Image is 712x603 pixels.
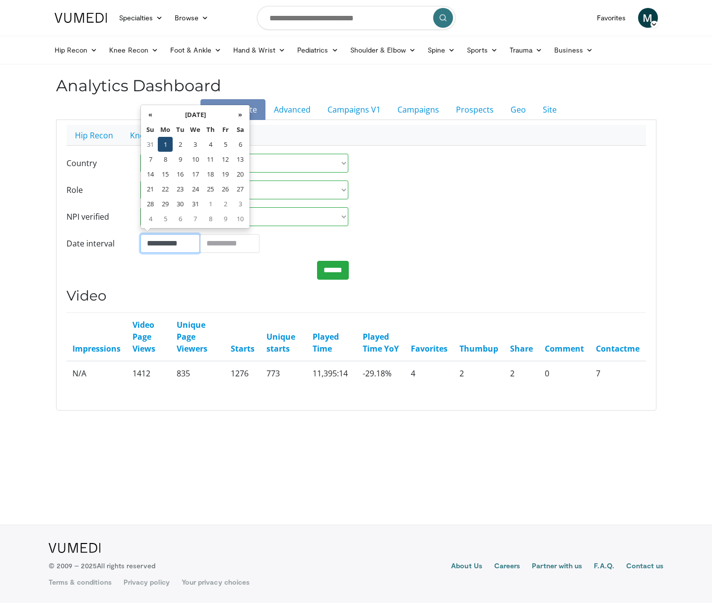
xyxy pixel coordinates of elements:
th: Su [143,122,158,137]
td: 15 [158,167,173,181]
td: 8 [203,211,218,226]
input: Search topics, interventions [257,6,455,30]
a: Your privacy choices [182,577,250,587]
a: Starts [231,343,255,354]
td: 10 [188,152,203,167]
td: 5 [218,137,233,152]
label: Country [59,154,133,173]
td: 18 [203,167,218,181]
td: 773 [260,361,307,385]
th: Fr [218,122,233,137]
td: 2 [504,361,539,385]
td: 7 [590,361,646,385]
span: All rights reserved [97,561,155,570]
h3: Video [66,288,646,304]
a: Spine [422,40,461,60]
td: 13 [233,152,248,167]
td: 4 [143,211,158,226]
td: 7 [188,211,203,226]
th: Th [203,122,218,137]
th: Tu [173,122,188,137]
a: Geo [502,99,534,120]
label: NPI verified [59,207,133,226]
td: 1276 [225,361,260,385]
a: Hip Recon [49,40,104,60]
a: Terms & conditions [49,577,112,587]
td: 4 [405,361,453,385]
th: Sa [233,122,248,137]
a: Thumbup [459,343,498,354]
a: Knee Recon [122,125,183,146]
td: 4 [203,137,218,152]
td: 26 [218,181,233,196]
a: Privacy policy [124,577,170,587]
a: Hip Recon [66,125,122,146]
img: VuMedi Logo [55,13,107,23]
a: Browse [169,8,214,28]
td: 10 [233,211,248,226]
a: Partner with us [532,561,582,573]
a: Impressions [72,343,121,354]
td: 27 [233,181,248,196]
h2: Analytics Dashboard [56,76,656,95]
a: Site [534,99,565,120]
td: 22 [158,181,173,196]
td: 14 [143,167,158,181]
a: Specialties [113,8,169,28]
a: M [638,8,658,28]
td: 9 [218,211,233,226]
td: 7 [143,152,158,167]
th: [DATE] [158,107,233,122]
td: 28 [143,196,158,211]
td: 1412 [127,361,171,385]
td: 16 [173,167,188,181]
a: Pediatrics [291,40,344,60]
a: Business [548,40,599,60]
a: Unique starts [266,331,295,354]
td: 12 [218,152,233,167]
a: Unique Page Viewers [177,319,207,354]
a: Favorites [591,8,632,28]
td: 19 [218,167,233,181]
td: 2 [453,361,504,385]
a: Video Page Views [132,319,155,354]
td: 17 [188,167,203,181]
td: 23 [173,181,188,196]
a: Played Time YoY [363,331,399,354]
a: Sports [461,40,504,60]
a: Campaigns [389,99,448,120]
td: 25 [203,181,218,196]
td: N/A [66,361,127,385]
td: 8 [158,152,173,167]
label: Date interval [59,234,133,253]
a: Knee Recon [103,40,164,60]
td: 0 [539,361,590,385]
td: 9 [173,152,188,167]
a: Comment [545,343,584,354]
td: 11 [203,152,218,167]
a: Year To Date [200,99,265,120]
a: Careers [494,561,520,573]
td: 20 [233,167,248,181]
td: 3 [233,196,248,211]
td: 835 [171,361,225,385]
td: 6 [233,137,248,152]
a: Hand & Wrist [227,40,291,60]
th: » [233,107,248,122]
a: Share [510,343,533,354]
label: Role [59,181,133,199]
th: « [143,107,158,122]
a: Summary [147,99,200,120]
td: 2 [173,137,188,152]
a: Contact us [626,561,664,573]
a: Shoulder & Elbow [344,40,422,60]
th: Mo [158,122,173,137]
td: 29 [158,196,173,211]
th: We [188,122,203,137]
a: Campaigns V1 [319,99,389,120]
td: 1 [203,196,218,211]
td: 6 [173,211,188,226]
td: 31 [188,196,203,211]
td: 2 [218,196,233,211]
a: About Us [451,561,482,573]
